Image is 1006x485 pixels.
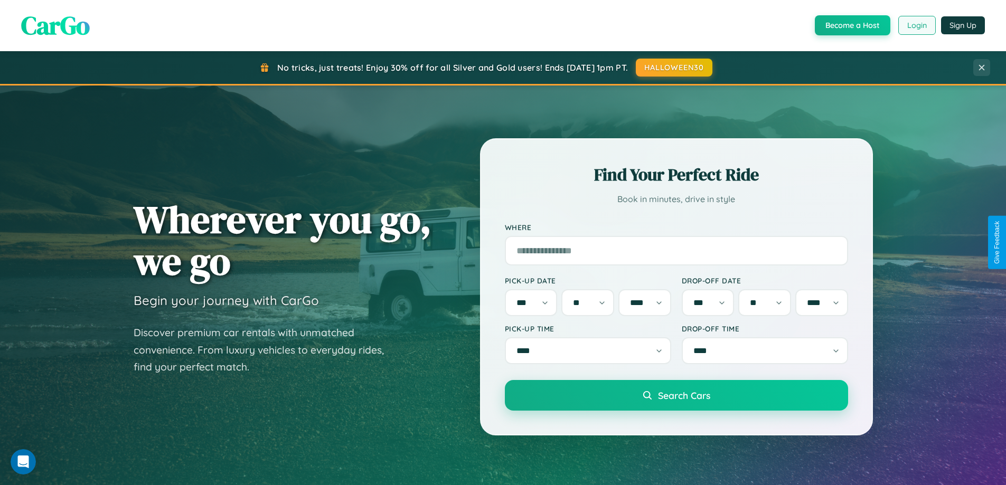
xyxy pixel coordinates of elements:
[682,324,848,333] label: Drop-off Time
[898,16,936,35] button: Login
[505,223,848,232] label: Where
[505,380,848,411] button: Search Cars
[134,324,398,376] p: Discover premium car rentals with unmatched convenience. From luxury vehicles to everyday rides, ...
[134,292,319,308] h3: Begin your journey with CarGo
[636,59,712,77] button: HALLOWEEN30
[505,192,848,207] p: Book in minutes, drive in style
[815,15,890,35] button: Become a Host
[505,324,671,333] label: Pick-up Time
[941,16,985,34] button: Sign Up
[505,276,671,285] label: Pick-up Date
[21,8,90,43] span: CarGo
[658,389,710,401] span: Search Cars
[277,62,628,73] span: No tricks, just treats! Enjoy 30% off for all Silver and Gold users! Ends [DATE] 1pm PT.
[11,449,36,474] iframe: Intercom live chat
[505,163,848,186] h2: Find Your Perfect Ride
[993,221,1001,264] div: Give Feedback
[134,198,431,282] h1: Wherever you go, we go
[682,276,848,285] label: Drop-off Date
